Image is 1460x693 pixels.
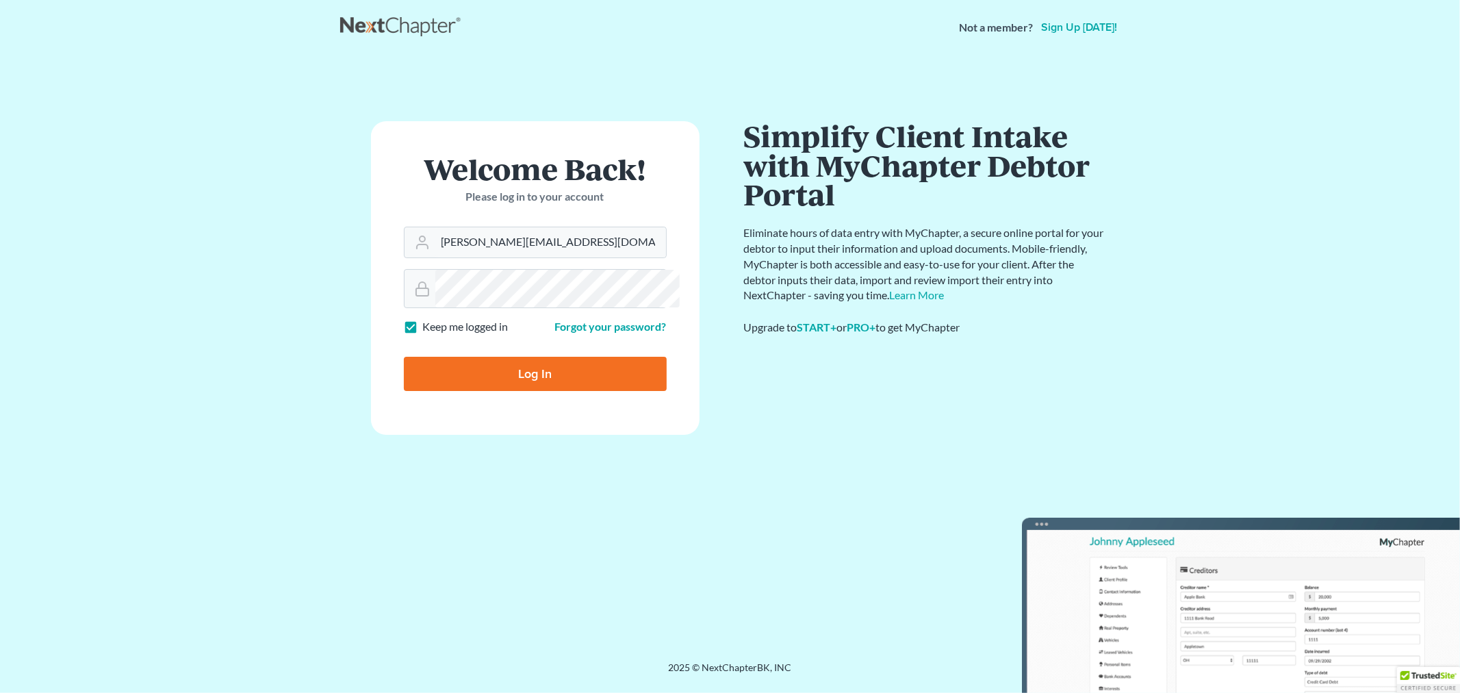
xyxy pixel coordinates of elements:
[423,319,509,335] label: Keep me logged in
[890,288,945,301] a: Learn More
[797,320,837,333] a: START+
[744,121,1107,209] h1: Simplify Client Intake with MyChapter Debtor Portal
[1397,667,1460,693] div: TrustedSite Certified
[744,320,1107,336] div: Upgrade to or to get MyChapter
[555,320,667,333] a: Forgot your password?
[744,225,1107,303] p: Eliminate hours of data entry with MyChapter, a secure online portal for your debtor to input the...
[340,661,1120,685] div: 2025 © NextChapterBK, INC
[1039,22,1120,33] a: Sign up [DATE]!
[960,20,1034,36] strong: Not a member?
[404,357,667,391] input: Log In
[847,320,876,333] a: PRO+
[404,154,667,184] h1: Welcome Back!
[404,189,667,205] p: Please log in to your account
[435,227,666,257] input: Email Address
